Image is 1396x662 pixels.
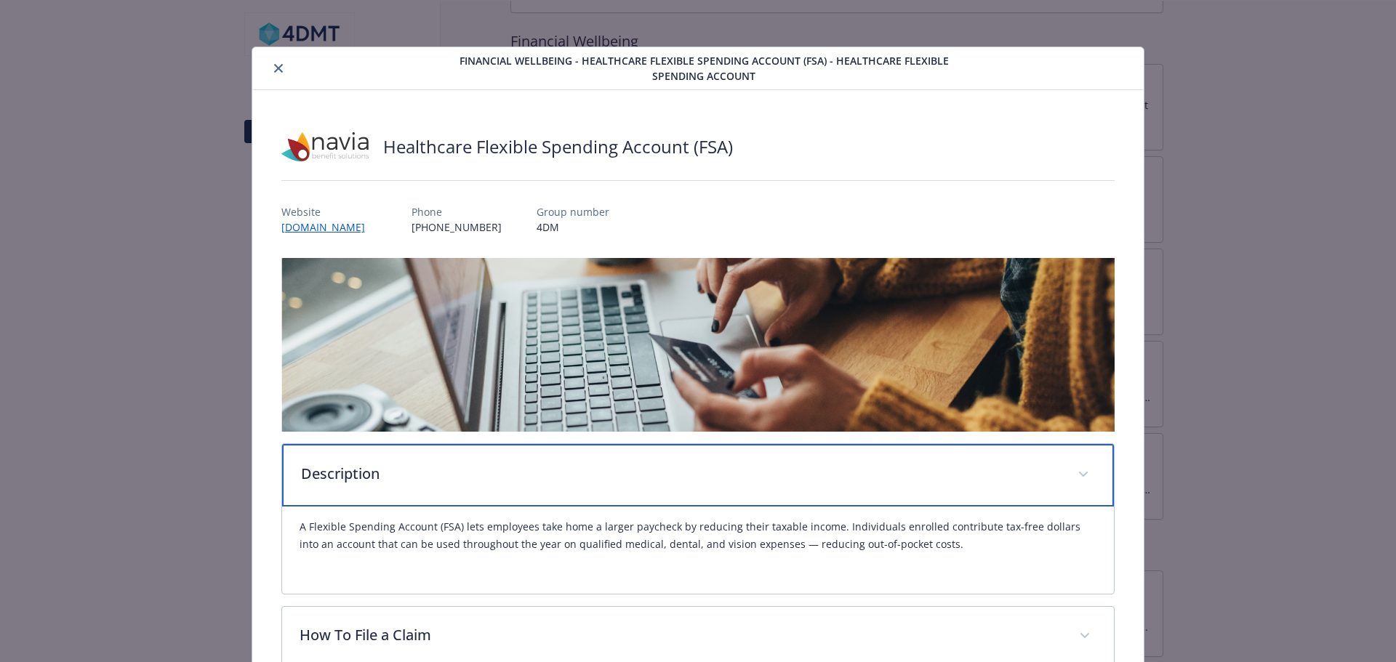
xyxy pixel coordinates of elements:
[282,506,1115,594] div: Description
[537,204,609,219] p: Group number
[281,220,377,234] a: [DOMAIN_NAME]
[300,518,1097,553] p: A Flexible Spending Account (FSA) lets employees take home a larger paycheck by reducing their ta...
[270,60,287,77] button: close
[440,53,968,84] span: Financial Wellbeing - Healthcare Flexible Spending Account (FSA) - Healthcare Flexible Spending A...
[383,134,733,159] h2: Healthcare Flexible Spending Account (FSA)
[281,258,1115,432] img: banner
[281,125,369,169] img: Navia Benefit Solutions
[300,624,1062,646] p: How To File a Claim
[412,219,502,235] p: [PHONE_NUMBER]
[537,219,609,235] p: 4DM
[412,204,502,219] p: Phone
[281,204,377,219] p: Website
[301,463,1061,485] p: Description
[282,444,1115,506] div: Description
